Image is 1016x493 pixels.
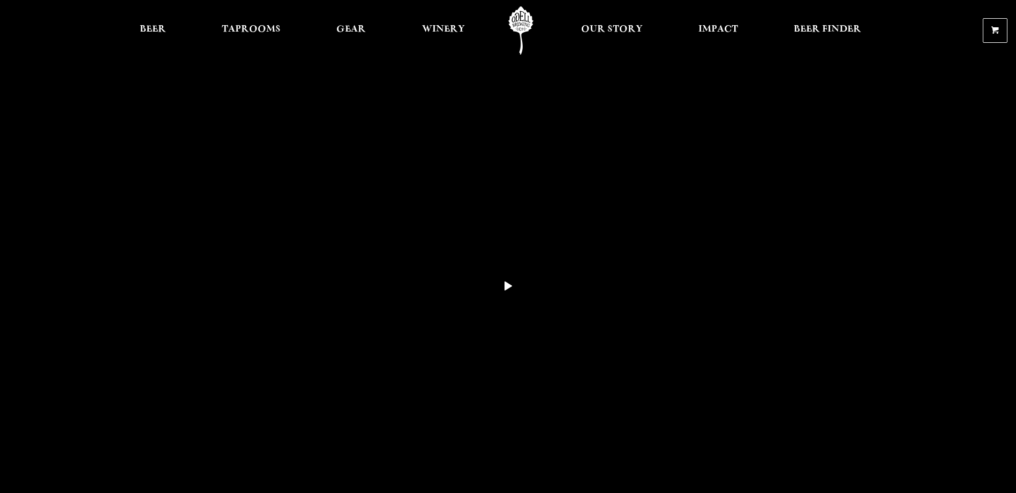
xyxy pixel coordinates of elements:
[698,25,738,34] span: Impact
[422,25,465,34] span: Winery
[140,25,166,34] span: Beer
[329,6,373,55] a: Gear
[215,6,288,55] a: Taprooms
[222,25,281,34] span: Taprooms
[787,6,868,55] a: Beer Finder
[336,25,366,34] span: Gear
[691,6,745,55] a: Impact
[501,6,541,55] a: Odell Home
[581,25,643,34] span: Our Story
[574,6,650,55] a: Our Story
[794,25,861,34] span: Beer Finder
[133,6,173,55] a: Beer
[415,6,472,55] a: Winery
